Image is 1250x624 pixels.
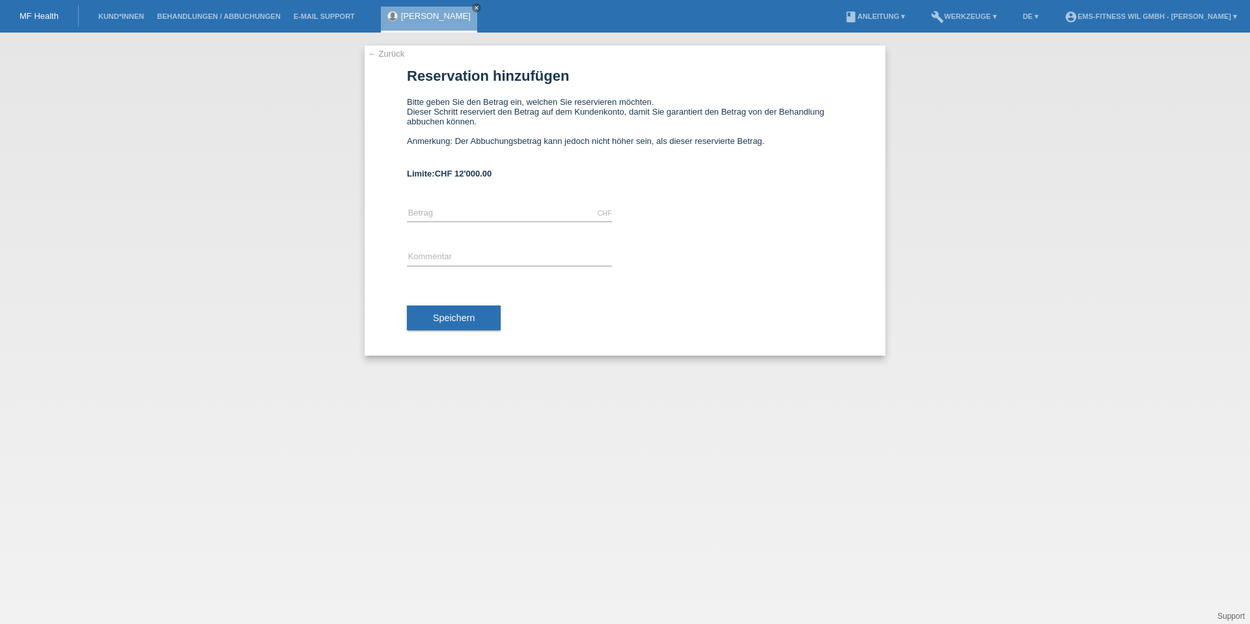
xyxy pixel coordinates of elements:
i: build [931,10,944,23]
a: ← Zurück [368,49,404,59]
div: CHF [597,209,612,217]
a: account_circleEMS-Fitness Wil GmbH - [PERSON_NAME] ▾ [1058,12,1243,20]
a: Support [1217,612,1245,621]
a: buildWerkzeuge ▾ [924,12,1003,20]
b: Limite: [407,169,492,178]
h1: Reservation hinzufügen [407,68,843,84]
a: close [472,3,481,12]
a: MF Health [20,11,59,21]
i: book [844,10,857,23]
span: Speichern [433,313,475,323]
a: Behandlungen / Abbuchungen [150,12,287,20]
span: CHF 12'000.00 [435,169,492,178]
a: DE ▾ [1016,12,1045,20]
a: Kund*innen [92,12,150,20]
a: bookAnleitung ▾ [838,12,911,20]
i: account_circle [1064,10,1077,23]
div: Bitte geben Sie den Betrag ein, welchen Sie reservieren möchten. Dieser Schritt reserviert den Be... [407,97,843,156]
button: Speichern [407,305,501,330]
a: [PERSON_NAME] [401,11,471,21]
a: E-Mail Support [287,12,361,20]
i: close [473,5,480,11]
